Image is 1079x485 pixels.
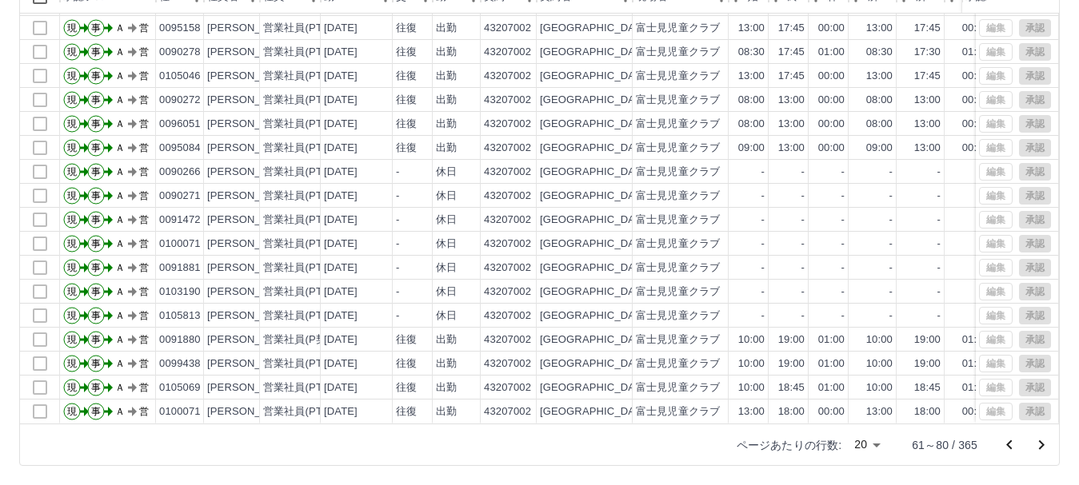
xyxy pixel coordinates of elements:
[139,382,149,393] text: 営
[159,141,201,156] div: 0095084
[540,356,650,372] div: [GEOGRAPHIC_DATA]
[207,284,294,300] div: [PERSON_NAME]
[540,260,650,276] div: [GEOGRAPHIC_DATA]
[207,213,294,228] div: [PERSON_NAME]
[139,334,149,345] text: 営
[540,237,650,252] div: [GEOGRAPHIC_DATA]
[91,334,101,345] text: 事
[761,237,765,252] div: -
[396,284,399,300] div: -
[396,165,399,180] div: -
[818,93,845,108] div: 00:00
[91,166,101,177] text: 事
[841,237,845,252] div: -
[436,284,457,300] div: 休日
[993,429,1025,461] button: 前のページへ
[818,332,845,348] div: 01:00
[636,45,720,60] div: 富士見児童クラブ
[139,118,149,129] text: 営
[484,93,531,108] div: 43207002
[484,117,531,132] div: 43207002
[159,308,201,324] div: 0105813
[818,69,845,84] div: 00:00
[778,69,805,84] div: 17:45
[263,21,347,36] div: 営業社員(PT契約)
[396,356,417,372] div: 往復
[159,237,201,252] div: 0100071
[436,165,457,180] div: 休日
[484,284,531,300] div: 43207002
[324,117,358,132] div: [DATE]
[115,190,125,201] text: Ａ
[778,332,805,348] div: 19:00
[540,165,650,180] div: [GEOGRAPHIC_DATA]
[484,332,531,348] div: 43207002
[159,284,201,300] div: 0103190
[159,21,201,36] div: 0095158
[778,21,805,36] div: 17:45
[139,142,149,153] text: 営
[540,213,650,228] div: [GEOGRAPHIC_DATA]
[484,21,531,36] div: 43207002
[91,358,101,369] text: 事
[962,117,989,132] div: 00:00
[738,93,765,108] div: 08:00
[263,93,347,108] div: 営業社員(PT契約)
[636,332,720,348] div: 富士見児童クラブ
[484,356,531,372] div: 43207002
[540,93,650,108] div: [GEOGRAPHIC_DATA]
[67,166,77,177] text: 現
[207,21,294,36] div: [PERSON_NAME]
[540,189,650,204] div: [GEOGRAPHIC_DATA]
[115,142,125,153] text: Ａ
[139,214,149,225] text: 営
[484,189,531,204] div: 43207002
[139,358,149,369] text: 営
[738,45,765,60] div: 08:30
[396,117,417,132] div: 往復
[801,260,805,276] div: -
[159,332,201,348] div: 0091880
[436,237,457,252] div: 休日
[914,332,941,348] div: 19:00
[1025,429,1057,461] button: 次のページへ
[889,213,893,228] div: -
[484,260,531,276] div: 43207002
[67,118,77,129] text: 現
[91,286,101,297] text: 事
[159,69,201,84] div: 0105046
[207,45,294,60] div: [PERSON_NAME]
[636,237,720,252] div: 富士見児童クラブ
[396,141,417,156] div: 往復
[67,94,77,105] text: 現
[91,262,101,273] text: 事
[914,69,941,84] div: 17:45
[67,334,77,345] text: 現
[778,356,805,372] div: 19:00
[889,308,893,324] div: -
[91,214,101,225] text: 事
[207,117,294,132] div: [PERSON_NAME]
[761,213,765,228] div: -
[207,69,294,84] div: [PERSON_NAME]
[436,260,457,276] div: 休日
[841,165,845,180] div: -
[962,332,989,348] div: 01:00
[324,213,358,228] div: [DATE]
[396,189,399,204] div: -
[91,190,101,201] text: 事
[159,380,201,396] div: 0105069
[139,262,149,273] text: 営
[540,380,650,396] div: [GEOGRAPHIC_DATA]
[889,237,893,252] div: -
[91,118,101,129] text: 事
[436,21,457,36] div: 出勤
[263,332,341,348] div: 営業社員(P契約)
[324,237,358,252] div: [DATE]
[67,22,77,34] text: 現
[937,284,941,300] div: -
[636,165,720,180] div: 富士見児童クラブ
[866,45,893,60] div: 08:30
[761,260,765,276] div: -
[738,69,765,84] div: 13:00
